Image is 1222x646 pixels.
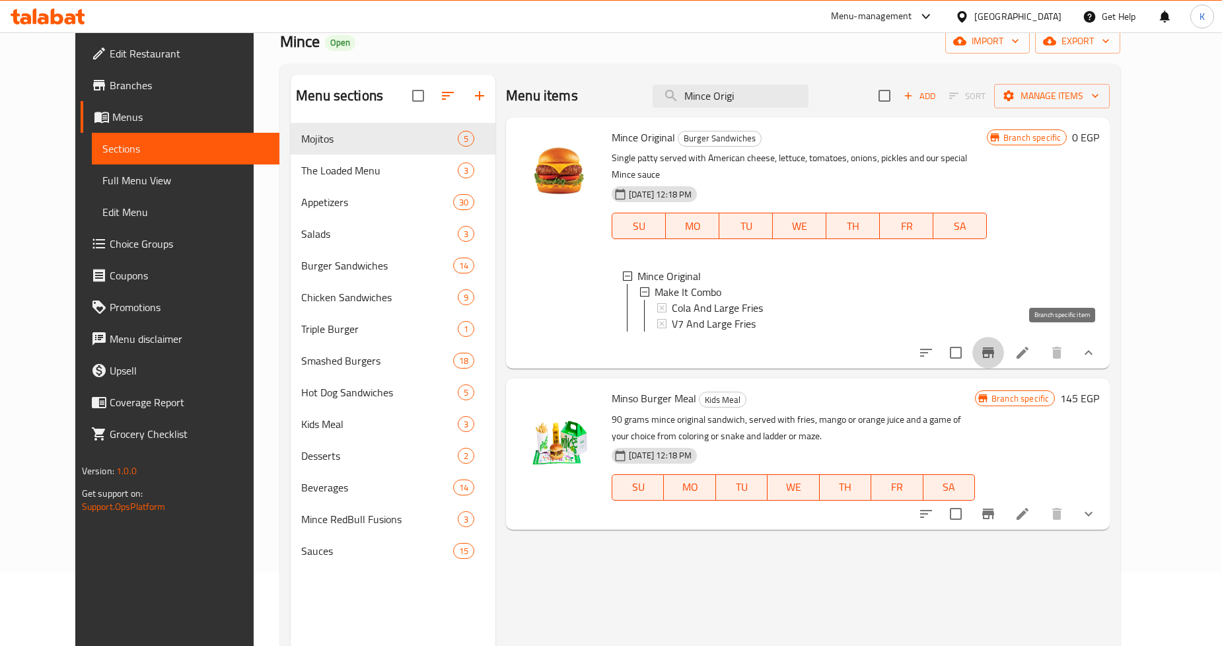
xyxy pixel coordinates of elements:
[301,511,458,527] span: Mince RedBull Fusions
[939,217,982,236] span: SA
[716,474,768,501] button: TU
[974,9,1061,24] div: [GEOGRAPHIC_DATA]
[458,416,474,432] div: items
[1015,345,1030,361] a: Edit menu item
[923,474,975,501] button: SA
[325,35,355,51] div: Open
[81,355,279,386] a: Upsell
[291,118,495,572] nav: Menu sections
[1035,29,1120,54] button: export
[956,33,1019,50] span: import
[453,353,474,369] div: items
[458,418,474,431] span: 3
[612,388,696,408] span: Minso Burger Meal
[82,485,143,502] span: Get support on:
[102,204,269,220] span: Edit Menu
[82,462,114,480] span: Version:
[458,386,474,399] span: 5
[81,291,279,323] a: Promotions
[110,268,269,283] span: Coupons
[820,474,871,501] button: TH
[1005,88,1099,104] span: Manage items
[458,511,474,527] div: items
[1200,9,1205,24] span: K
[301,289,458,305] div: Chicken Sandwiches
[301,226,458,242] div: Salads
[768,474,819,501] button: WE
[102,172,269,188] span: Full Menu View
[517,389,601,474] img: Minso Burger Meal
[929,478,970,497] span: SA
[898,86,941,106] button: Add
[454,260,474,272] span: 14
[832,217,875,236] span: TH
[301,543,453,559] span: Sauces
[672,300,763,316] span: Cola And Large Fries
[454,482,474,494] span: 14
[81,101,279,133] a: Menus
[458,228,474,240] span: 3
[454,196,474,209] span: 30
[945,29,1030,54] button: import
[612,150,987,183] p: Single patty served with American cheese, lettuce, tomatoes, onions, pickles and our special Minc...
[910,337,942,369] button: sort-choices
[458,450,474,462] span: 2
[458,513,474,526] span: 3
[910,498,942,530] button: sort-choices
[296,86,383,106] h2: Menu sections
[655,284,721,300] span: Make It Combo
[81,69,279,101] a: Branches
[81,418,279,450] a: Grocery Checklist
[618,478,659,497] span: SU
[110,299,269,315] span: Promotions
[301,131,458,147] span: Mojitos
[699,392,746,408] div: Kids Meal
[291,440,495,472] div: Desserts2
[994,84,1110,108] button: Manage items
[92,164,279,196] a: Full Menu View
[110,77,269,93] span: Branches
[458,162,474,178] div: items
[301,384,458,400] span: Hot Dog Sandwiches
[998,131,1066,144] span: Branch specific
[826,213,880,239] button: TH
[301,321,458,337] span: Triple Burger
[453,480,474,495] div: items
[291,123,495,155] div: Mojitos5
[778,217,821,236] span: WE
[773,478,814,497] span: WE
[291,250,495,281] div: Burger Sandwiches14
[404,82,432,110] span: Select all sections
[458,448,474,464] div: items
[678,131,761,146] span: Burger Sandwiches
[517,128,601,213] img: Mince Original
[301,162,458,178] span: The Loaded Menu
[102,141,269,157] span: Sections
[291,155,495,186] div: The Loaded Menu3
[301,353,453,369] span: Smashed Burgers
[116,462,137,480] span: 1.0.0
[110,426,269,442] span: Grocery Checklist
[301,416,458,432] span: Kids Meal
[453,258,474,273] div: items
[1060,389,1099,408] h6: 145 EGP
[666,213,719,239] button: MO
[92,196,279,228] a: Edit Menu
[291,218,495,250] div: Salads3
[1073,498,1104,530] button: show more
[942,500,970,528] span: Select to update
[972,337,1004,369] button: Branch-specific-item
[898,86,941,106] span: Add item
[291,186,495,218] div: Appetizers30
[725,217,768,236] span: TU
[454,355,474,367] span: 18
[301,448,458,464] span: Desserts
[458,291,474,304] span: 9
